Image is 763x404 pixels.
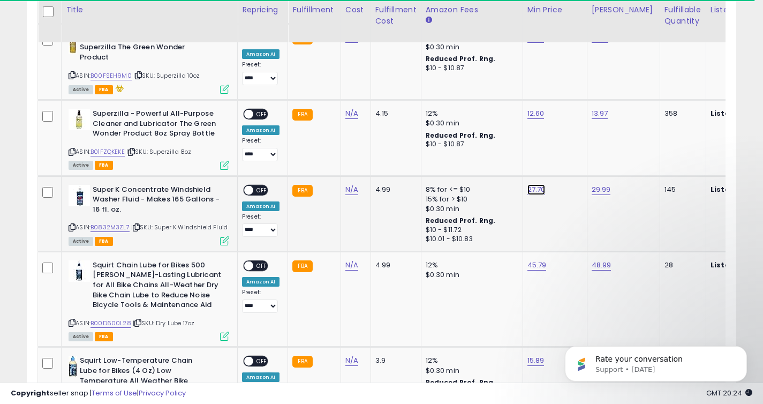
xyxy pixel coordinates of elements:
[426,4,518,16] div: Amazon Fees
[345,4,366,16] div: Cost
[592,108,608,119] a: 13.97
[253,185,270,194] span: OFF
[90,71,132,80] a: B00FSEH9M0
[90,223,130,232] a: B0832M3ZL7
[527,108,545,119] a: 12.60
[345,355,358,366] a: N/A
[375,4,417,27] div: Fulfillment Cost
[426,356,515,365] div: 12%
[133,319,194,327] span: | SKU: Dry Lube 17oz
[242,125,279,135] div: Amazon AI
[426,16,432,25] small: Amazon Fees.
[253,261,270,270] span: OFF
[242,49,279,59] div: Amazon AI
[375,185,413,194] div: 4.99
[242,137,279,161] div: Preset:
[426,194,515,204] div: 15% for > $10
[527,184,546,195] a: 27.70
[345,260,358,271] a: N/A
[711,108,759,118] b: Listed Price:
[426,118,515,128] div: $0.30 min
[664,109,698,118] div: 358
[69,33,77,54] img: 41O0XAC3ByL._SL40_.jpg
[426,131,496,140] b: Reduced Prof. Rng.
[375,109,413,118] div: 4.15
[292,4,336,16] div: Fulfillment
[426,366,515,376] div: $0.30 min
[426,42,515,52] div: $0.30 min
[664,260,698,270] div: 28
[126,147,192,156] span: | SKU: Superzilla 8oz
[426,204,515,214] div: $0.30 min
[292,260,312,272] small: FBA
[253,357,270,366] span: OFF
[375,356,413,365] div: 3.9
[664,185,698,194] div: 145
[11,388,186,399] div: seller snap | |
[113,85,124,92] i: hazardous material
[69,332,93,341] span: All listings currently available for purchase on Amazon
[69,109,229,168] div: ASIN:
[242,201,279,211] div: Amazon AI
[711,260,759,270] b: Listed Price:
[69,185,229,244] div: ASIN:
[549,324,763,399] iframe: Intercom notifications message
[69,356,77,377] img: 4120BYSWEPL._SL40_.jpg
[592,4,655,16] div: [PERSON_NAME]
[426,140,515,149] div: $10 - $10.87
[711,32,759,42] b: Listed Price:
[139,388,186,398] a: Privacy Policy
[527,355,545,366] a: 15.89
[95,237,113,246] span: FBA
[69,260,229,340] div: ASIN:
[69,237,93,246] span: All listings currently available for purchase on Amazon
[131,223,228,231] span: | SKU: Super K Windshield Fluid
[95,85,113,94] span: FBA
[93,260,223,313] b: Squirt Chain Lube for Bikes 500 [PERSON_NAME]-Lasting Lubricant for All Bike Chains All-Weather D...
[95,161,113,170] span: FBA
[426,260,515,270] div: 12%
[426,185,515,194] div: 8% for <= $10
[426,54,496,63] b: Reduced Prof. Rng.
[664,4,701,27] div: Fulfillable Quantity
[426,109,515,118] div: 12%
[253,110,270,119] span: OFF
[292,109,312,121] small: FBA
[242,289,279,313] div: Preset:
[711,184,759,194] b: Listed Price:
[92,388,137,398] a: Terms of Use
[242,213,279,237] div: Preset:
[375,260,413,270] div: 4.99
[426,226,515,235] div: $10 - $11.72
[95,332,113,341] span: FBA
[93,185,223,218] b: Super K Concentrate Windshield Washer Fluid - Makes 165 Gallons - 16 fl. oz.
[93,109,223,141] b: Superzilla - Powerful All-Purpose Cleaner and Lubricator The Green Wonder Product 8oz Spray Bottle
[292,356,312,368] small: FBA
[69,185,90,206] img: 41RD-VY+w6L._SL40_.jpg
[69,85,93,94] span: All listings currently available for purchase on Amazon
[242,277,279,287] div: Amazon AI
[426,64,515,73] div: $10 - $10.87
[80,33,210,65] b: 300 ML (10.14 oz) Aerosol Can of Superzilla The Green Wonder Product
[527,260,547,271] a: 45.79
[69,260,90,282] img: 31LsXHok8xL._SL40_.jpg
[345,108,358,119] a: N/A
[527,4,583,16] div: Min Price
[426,270,515,280] div: $0.30 min
[90,319,131,328] a: B00D600L28
[426,216,496,225] b: Reduced Prof. Rng.
[133,71,200,80] span: | SKU: Superzilla 10oz
[292,185,312,197] small: FBA
[90,147,125,156] a: B01FZQKEKE
[69,161,93,170] span: All listings currently available for purchase on Amazon
[242,61,279,85] div: Preset:
[66,4,233,16] div: Title
[345,184,358,195] a: N/A
[11,388,50,398] strong: Copyright
[69,109,90,130] img: 41sp1pDh9kL._SL40_.jpg
[69,33,229,93] div: ASIN:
